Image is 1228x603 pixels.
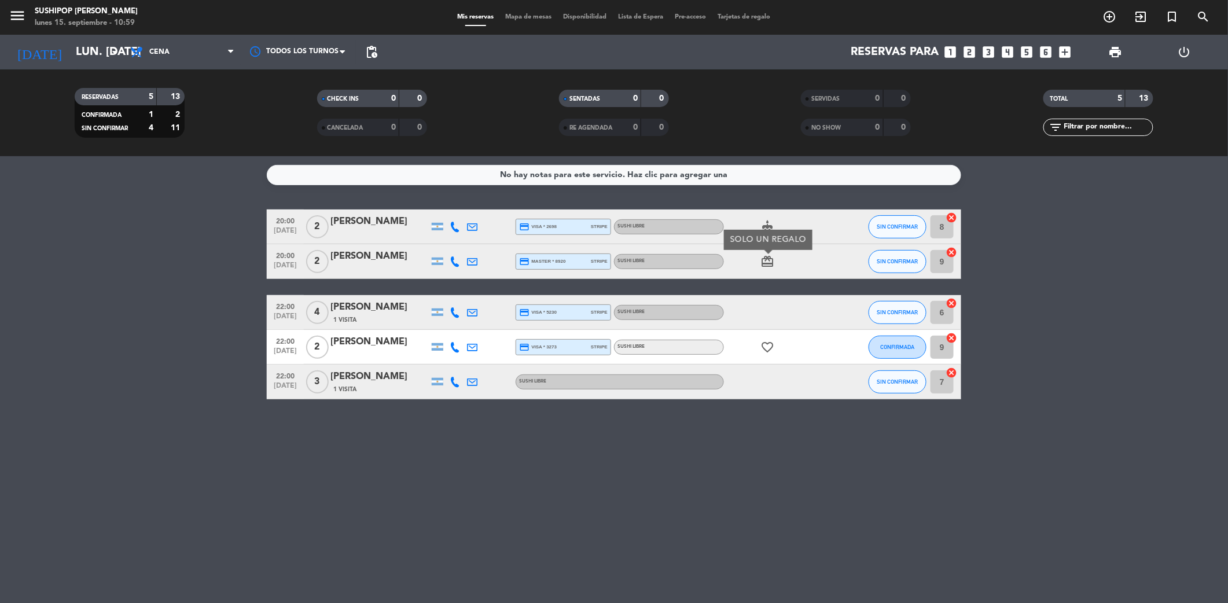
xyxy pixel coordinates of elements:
[1050,96,1068,102] span: TOTAL
[617,310,645,314] span: SUSHI LIBRE
[519,256,566,267] span: master * 8920
[108,45,122,59] i: arrow_drop_down
[877,223,918,230] span: SIN CONFIRMAR
[877,378,918,385] span: SIN CONFIRMAR
[306,336,329,359] span: 2
[1197,10,1211,24] i: search
[633,94,638,102] strong: 0
[946,297,958,309] i: cancel
[271,214,300,227] span: 20:00
[851,46,939,59] span: Reservas para
[1108,45,1122,59] span: print
[660,94,667,102] strong: 0
[35,6,138,17] div: Sushipop [PERSON_NAME]
[569,125,612,131] span: RE AGENDADA
[946,247,958,258] i: cancel
[946,212,958,223] i: cancel
[333,315,356,325] span: 1 Visita
[981,45,996,60] i: looks_3
[670,14,712,20] span: Pre-acceso
[35,17,138,29] div: lunes 15. septiembre - 10:59
[271,347,300,361] span: [DATE]
[946,367,958,378] i: cancel
[82,112,122,118] span: CONFIRMADA
[591,258,608,265] span: stripe
[869,250,926,273] button: SIN CONFIRMAR
[328,96,359,102] span: CHECK INS
[9,7,26,28] button: menu
[811,96,840,102] span: SERVIDAS
[1057,45,1072,60] i: add_box
[877,258,918,264] span: SIN CONFIRMAR
[946,332,958,344] i: cancel
[633,123,638,131] strong: 0
[881,344,915,350] span: CONFIRMADA
[171,124,182,132] strong: 11
[328,125,363,131] span: CANCELADA
[519,256,530,267] i: credit_card
[82,94,119,100] span: RESERVADAS
[1117,94,1122,102] strong: 5
[1178,45,1192,59] i: power_settings_new
[1150,35,1219,69] div: LOG OUT
[902,123,909,131] strong: 0
[760,255,774,269] i: card_giftcard
[306,301,329,324] span: 4
[82,126,128,131] span: SIN CONFIRMAR
[519,222,530,232] i: credit_card
[452,14,500,20] span: Mis reservas
[1049,120,1063,134] i: filter_list
[1063,121,1153,134] input: Filtrar por nombre...
[877,309,918,315] span: SIN CONFIRMAR
[391,94,396,102] strong: 0
[519,222,557,232] span: visa * 2698
[271,312,300,326] span: [DATE]
[271,248,300,262] span: 20:00
[306,370,329,394] span: 3
[271,262,300,275] span: [DATE]
[330,369,429,384] div: [PERSON_NAME]
[876,94,880,102] strong: 0
[330,249,429,264] div: [PERSON_NAME]
[591,343,608,351] span: stripe
[760,220,774,234] i: cake
[333,385,356,394] span: 1 Visita
[9,39,70,65] i: [DATE]
[417,123,424,131] strong: 0
[1019,45,1034,60] i: looks_5
[1134,10,1148,24] i: exit_to_app
[175,111,182,119] strong: 2
[500,14,558,20] span: Mapa de mesas
[271,299,300,312] span: 22:00
[330,334,429,350] div: [PERSON_NAME]
[417,94,424,102] strong: 0
[519,307,557,318] span: visa * 5230
[149,48,170,56] span: Cena
[869,336,926,359] button: CONFIRMADA
[943,45,958,60] i: looks_one
[760,340,774,354] i: favorite_border
[306,250,329,273] span: 2
[330,214,429,229] div: [PERSON_NAME]
[171,93,182,101] strong: 13
[330,300,429,315] div: [PERSON_NAME]
[569,96,600,102] span: SENTADAS
[271,369,300,382] span: 22:00
[869,215,926,238] button: SIN CONFIRMAR
[1166,10,1179,24] i: turned_in_not
[660,123,667,131] strong: 0
[591,223,608,230] span: stripe
[9,7,26,24] i: menu
[271,382,300,395] span: [DATE]
[869,301,926,324] button: SIN CONFIRMAR
[1139,94,1150,102] strong: 13
[306,215,329,238] span: 2
[1103,10,1117,24] i: add_circle_outline
[617,259,645,263] span: SUSHI LIBRE
[869,370,926,394] button: SIN CONFIRMAR
[519,307,530,318] i: credit_card
[1038,45,1053,60] i: looks_6
[519,379,546,384] span: SUSHI LIBRE
[149,93,153,101] strong: 5
[962,45,977,60] i: looks_two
